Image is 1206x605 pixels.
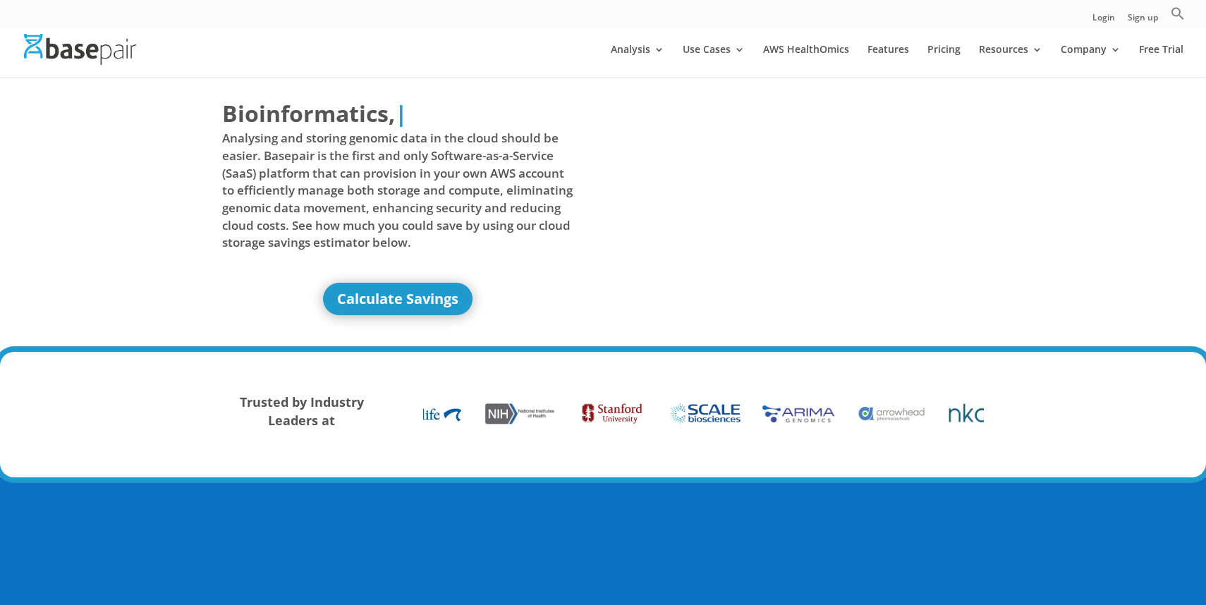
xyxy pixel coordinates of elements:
span: Analysing and storing genomic data in the cloud should be easier. Basepair is the first and only ... [222,130,573,251]
a: Use Cases [683,44,745,78]
img: Basepair [24,34,136,64]
a: Features [867,44,909,78]
a: AWS HealthOmics [763,44,849,78]
a: Calculate Savings [323,283,473,315]
a: Sign up [1128,13,1158,28]
a: Resources [979,44,1042,78]
svg: Search [1171,6,1185,20]
span: Bioinformatics, [222,97,395,130]
a: Free Trial [1139,44,1183,78]
span: | [395,98,408,128]
a: Analysis [611,44,664,78]
a: Search Icon Link [1171,6,1185,28]
strong: Trusted by Industry Leaders at [240,393,364,429]
a: Login [1092,13,1115,28]
iframe: Basepair - NGS Analysis Simplified [614,97,965,295]
a: Pricing [927,44,961,78]
a: Company [1061,44,1121,78]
